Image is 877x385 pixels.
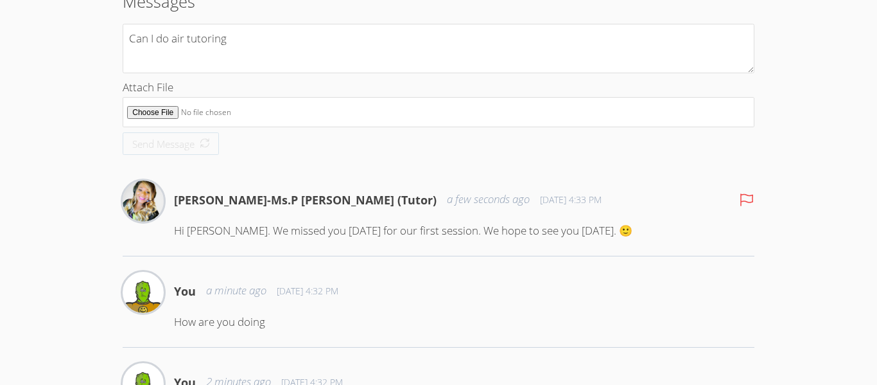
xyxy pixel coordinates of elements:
h4: [PERSON_NAME]-Ms.P [PERSON_NAME] (Tutor) [174,191,437,209]
span: Attach File [123,80,173,94]
button: Send Message [123,132,219,155]
span: [DATE] 4:33 PM [540,193,602,206]
textarea: Can I do air tutoring [123,24,754,73]
span: a few seconds ago [447,190,530,209]
h4: You [174,282,196,300]
img: Priscilla-Ms.P Hardaway [123,181,164,222]
span: [DATE] 4:32 PM [277,285,338,298]
p: How are you doing [174,313,754,332]
img: ABRAHAM DUARTE [123,272,164,313]
span: Send Message [132,138,195,150]
input: Attach File [123,97,754,127]
p: Hi [PERSON_NAME]. We missed you [DATE] for our first session. We hope to see you [DATE]. 🙂 [174,222,754,240]
span: a minute ago [206,282,266,300]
